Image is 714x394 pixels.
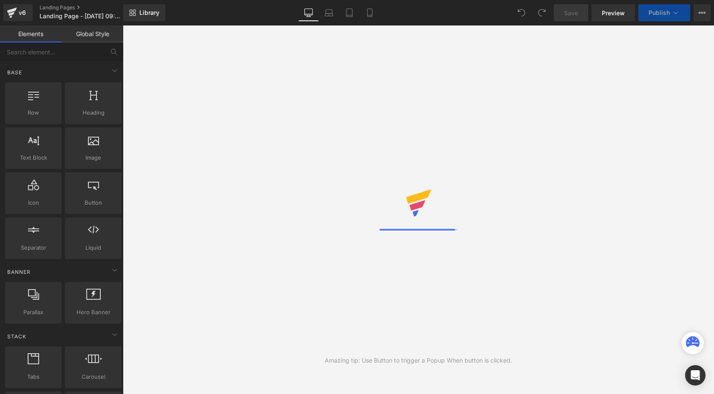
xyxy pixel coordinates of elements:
button: More [694,4,711,21]
span: Separator [8,243,59,252]
span: Publish [649,9,670,16]
a: Tablet [339,4,360,21]
span: Tabs [8,372,59,381]
span: Button [68,198,119,207]
span: Heading [68,108,119,117]
a: New Library [123,4,165,21]
button: Publish [638,4,690,21]
span: Save [564,8,578,17]
span: Preview [602,8,625,17]
a: Mobile [360,4,380,21]
a: Desktop [298,4,319,21]
a: Preview [592,4,635,21]
span: Text Block [8,153,59,162]
a: Global Style [62,25,123,42]
span: Base [6,68,23,76]
span: Library [139,9,159,17]
span: Image [68,153,119,162]
a: Laptop [319,4,339,21]
span: Parallax [8,308,59,317]
div: Amazing tip: Use Button to trigger a Popup When button is clicked. [325,356,512,365]
span: Banner [6,268,31,276]
a: Landing Pages [40,4,137,11]
span: Landing Page - [DATE] 09:49:16 [40,13,121,20]
span: Hero Banner [68,308,119,317]
button: Undo [513,4,530,21]
span: Liquid [68,243,119,252]
span: Row [8,108,59,117]
div: v6 [17,7,28,18]
span: Stack [6,332,27,341]
a: v6 [3,4,33,21]
button: Redo [533,4,550,21]
span: Icon [8,198,59,207]
div: Open Intercom Messenger [685,365,705,386]
span: Carousel [68,372,119,381]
